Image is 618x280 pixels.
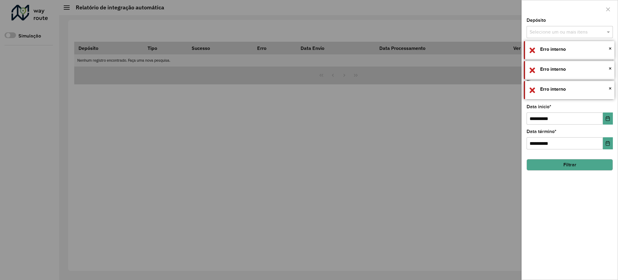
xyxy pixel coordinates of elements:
[540,66,610,73] div: Erro interno
[603,137,613,149] button: Choose Date
[609,84,612,93] button: Close
[609,44,612,53] button: Close
[609,65,612,72] span: ×
[527,159,613,171] button: Filtrar
[527,128,556,135] label: Data término
[540,86,610,93] div: Erro interno
[603,112,613,125] button: Choose Date
[527,103,551,110] label: Data início
[609,45,612,52] span: ×
[609,85,612,92] span: ×
[609,64,612,73] button: Close
[527,17,546,24] label: Depósito
[540,46,610,53] div: Erro interno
